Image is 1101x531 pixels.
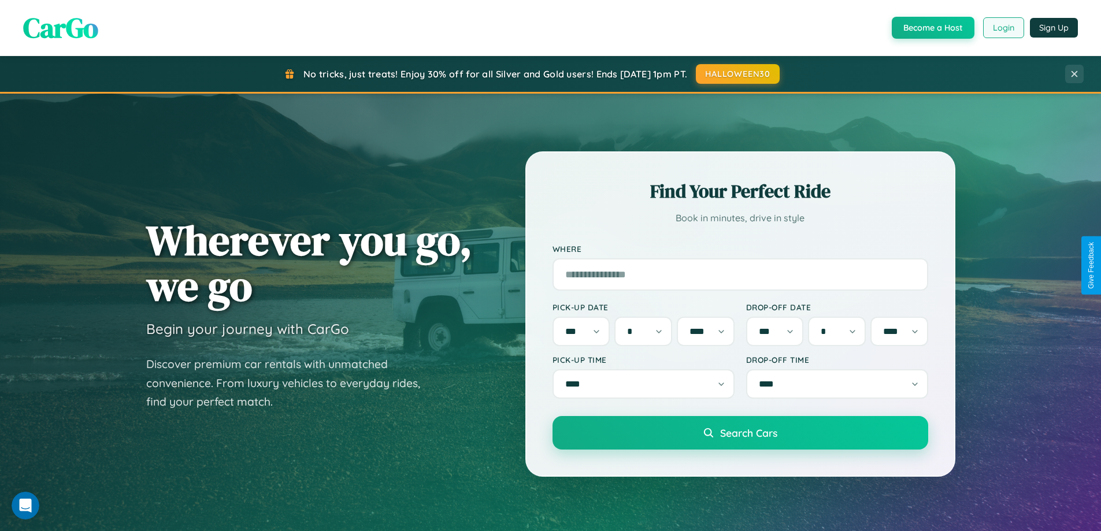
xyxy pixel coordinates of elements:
[983,17,1024,38] button: Login
[146,320,349,337] h3: Begin your journey with CarGo
[1030,18,1078,38] button: Sign Up
[746,302,928,312] label: Drop-off Date
[553,210,928,226] p: Book in minutes, drive in style
[23,9,98,47] span: CarGo
[553,416,928,450] button: Search Cars
[553,302,735,312] label: Pick-up Date
[696,64,780,84] button: HALLOWEEN30
[146,355,435,411] p: Discover premium car rentals with unmatched convenience. From luxury vehicles to everyday rides, ...
[746,355,928,365] label: Drop-off Time
[1087,242,1095,289] div: Give Feedback
[553,355,735,365] label: Pick-up Time
[720,426,777,439] span: Search Cars
[12,492,39,519] iframe: Intercom live chat
[303,68,687,80] span: No tricks, just treats! Enjoy 30% off for all Silver and Gold users! Ends [DATE] 1pm PT.
[146,217,472,309] h1: Wherever you go, we go
[553,244,928,254] label: Where
[553,179,928,204] h2: Find Your Perfect Ride
[892,17,974,39] button: Become a Host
